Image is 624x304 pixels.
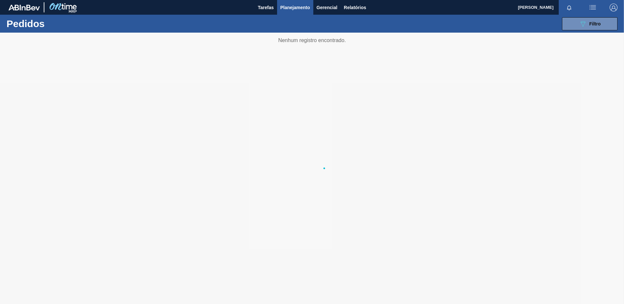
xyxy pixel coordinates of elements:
span: Relatórios [344,4,366,11]
img: Logout [610,4,617,11]
span: Planejamento [280,4,310,11]
span: Tarefas [258,4,274,11]
img: userActions [589,4,597,11]
img: TNhmsLtSVTkK8tSr43FrP2fwEKptu5GPRR3wAAAABJRU5ErkJggg== [8,5,40,10]
h1: Pedidos [7,20,104,27]
button: Notificações [559,3,580,12]
span: Gerencial [317,4,337,11]
button: Filtro [562,17,617,30]
span: Filtro [589,21,601,26]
